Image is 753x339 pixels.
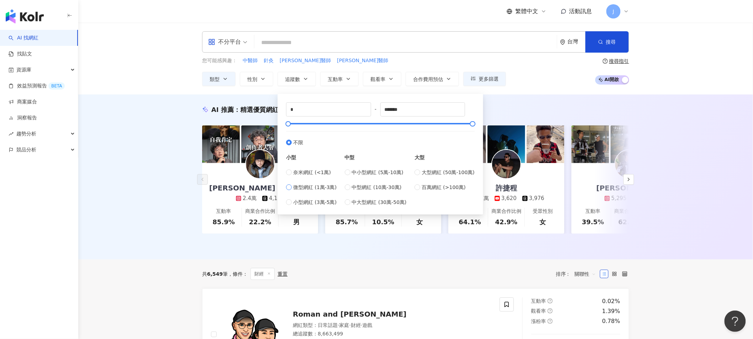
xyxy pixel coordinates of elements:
div: 4,133 [269,195,284,202]
div: 3,620 [501,195,517,202]
a: 洞察報告 [9,114,37,122]
span: rise [9,131,14,136]
iframe: Help Scout Beacon - Open [725,311,746,332]
span: 活動訊息 [569,8,592,15]
div: 排序： [556,268,600,280]
button: 更多篩選 [463,72,506,86]
span: 微型網紅 (1萬-3萬) [293,183,337,191]
div: 搜尋指引 [609,58,629,64]
a: [PERSON_NAME]5,2951,715互動率39.5%商業合作比例62.5%受眾性別男 [572,163,688,234]
div: 3,976 [529,195,544,202]
span: 財經 [351,322,361,328]
span: 中大型網紅 (30萬-50萬) [352,198,407,206]
button: 觀看率 [363,72,401,86]
span: question-circle [603,59,608,64]
div: 互動率 [586,208,601,215]
div: AI 推薦 ： [211,105,279,114]
button: 互動率 [320,72,359,86]
span: 類型 [210,76,220,82]
a: searchAI 找網紅 [9,34,38,42]
div: 網紅類型 ： [293,322,491,329]
img: KOL Avatar [492,150,521,178]
a: 許捷程1.1萬3,6203,976互動率64.1%商業合作比例42.9%受眾性別女 [448,163,564,234]
div: 共 筆 [202,271,228,277]
span: 條件 ： [228,271,248,277]
span: 觀看率 [531,308,546,314]
span: 互動率 [531,298,546,304]
div: 39.5% [582,217,604,226]
div: 受眾性別 [533,208,553,215]
div: [PERSON_NAME] [589,183,670,193]
span: 趨勢分析 [16,126,36,142]
div: 22.2% [249,217,271,226]
span: 6,549 [207,271,223,277]
span: 繁體中文 [515,7,538,15]
div: 總追蹤數 ： 8,663,499 [293,330,491,338]
span: 奈米網紅 (<1萬) [293,168,331,176]
img: post-image [527,125,564,163]
span: 中小型網紅 (5萬-10萬) [352,168,404,176]
div: 女 [539,217,546,226]
span: · [349,322,351,328]
img: post-image [572,125,609,163]
span: 家庭 [339,322,349,328]
div: 互動率 [216,208,231,215]
div: 85.7% [336,217,358,226]
button: 中醫師 [242,57,258,65]
span: appstore [208,38,215,45]
div: 商業合作比例 [615,208,644,215]
a: 商案媒合 [9,98,37,106]
span: · [361,322,362,328]
span: question-circle [548,319,553,324]
span: · [338,322,339,328]
div: 0.02% [602,297,620,305]
span: 關聯性 [575,268,596,280]
img: KOL Avatar [615,150,644,178]
button: 追蹤數 [278,72,316,86]
span: 財經 [251,268,275,280]
span: 遊戲 [362,322,372,328]
div: 0.78% [602,317,620,325]
div: 商業合作比例 [245,208,275,215]
div: 大型 [415,154,475,161]
span: question-circle [548,308,553,313]
div: 女 [416,217,423,226]
span: environment [560,39,565,45]
img: logo [6,9,44,23]
div: 中型 [345,154,407,161]
span: [PERSON_NAME]醫師 [337,57,388,64]
button: 合作費用預估 [406,72,459,86]
img: post-image [202,125,240,163]
span: J [613,7,614,15]
span: 漲粉率 [531,318,546,324]
img: post-image [488,125,525,163]
span: 不限 [293,139,303,146]
span: 中型網紅 (10萬-30萬) [352,183,402,191]
a: 找貼文 [9,50,32,58]
span: 資源庫 [16,62,31,78]
img: post-image [611,125,648,163]
div: 台灣 [568,39,585,45]
button: 針灸 [263,57,274,65]
span: Roman and [PERSON_NAME] [293,310,407,318]
span: 精選優質網紅 [240,106,279,113]
a: [PERSON_NAME]｜創作者的創業筆記2.4萬4,133互動率85.9%商業合作比例22.2%受眾性別男 [202,163,318,234]
div: 小型 [286,154,337,161]
span: 中醫師 [243,57,258,64]
div: 42.9% [495,217,517,226]
div: 不分平台 [208,36,241,48]
span: 大型網紅 (50萬-100萬) [422,168,475,176]
div: 62.5% [618,217,641,226]
span: 性別 [247,76,257,82]
span: 針灸 [264,57,274,64]
span: question-circle [548,298,553,303]
span: 觀看率 [370,76,385,82]
span: 日常話題 [318,322,338,328]
span: 小型網紅 (3萬-5萬) [293,198,337,206]
button: 搜尋 [585,31,629,53]
button: [PERSON_NAME]醫師 [279,57,331,65]
div: 5,295 [611,195,627,202]
div: 許捷程 [489,183,524,193]
img: post-image [241,125,279,163]
div: 1.39% [602,307,620,315]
